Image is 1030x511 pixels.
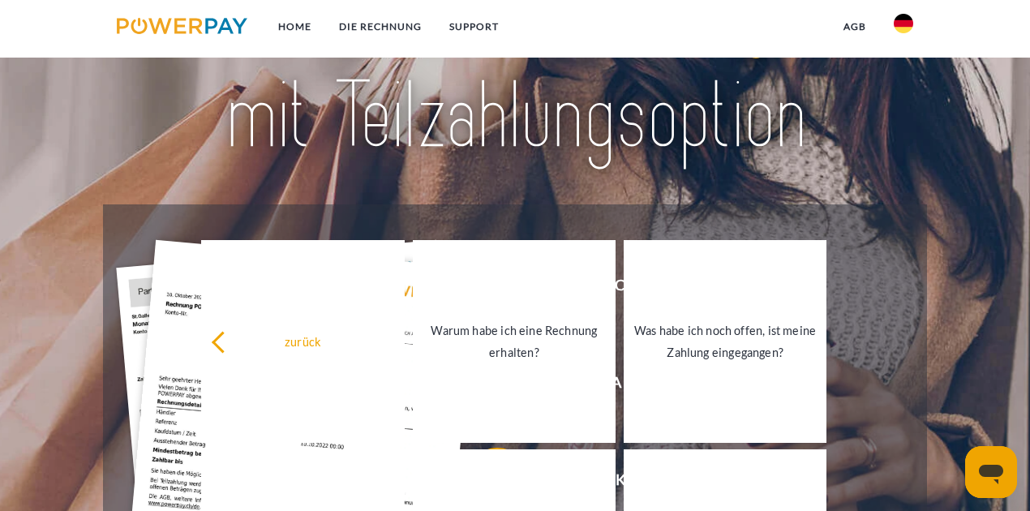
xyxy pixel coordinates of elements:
[894,14,913,33] img: de
[965,446,1017,498] iframe: Schaltfläche zum Öffnen des Messaging-Fensters
[830,12,880,41] a: agb
[436,12,513,41] a: SUPPORT
[423,320,606,363] div: Warum habe ich eine Rechnung erhalten?
[264,12,325,41] a: Home
[117,18,247,34] img: logo-powerpay.svg
[325,12,436,41] a: DIE RECHNUNG
[624,240,826,443] a: Was habe ich noch offen, ist meine Zahlung eingegangen?
[633,320,817,363] div: Was habe ich noch offen, ist meine Zahlung eingegangen?
[211,330,394,352] div: zurück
